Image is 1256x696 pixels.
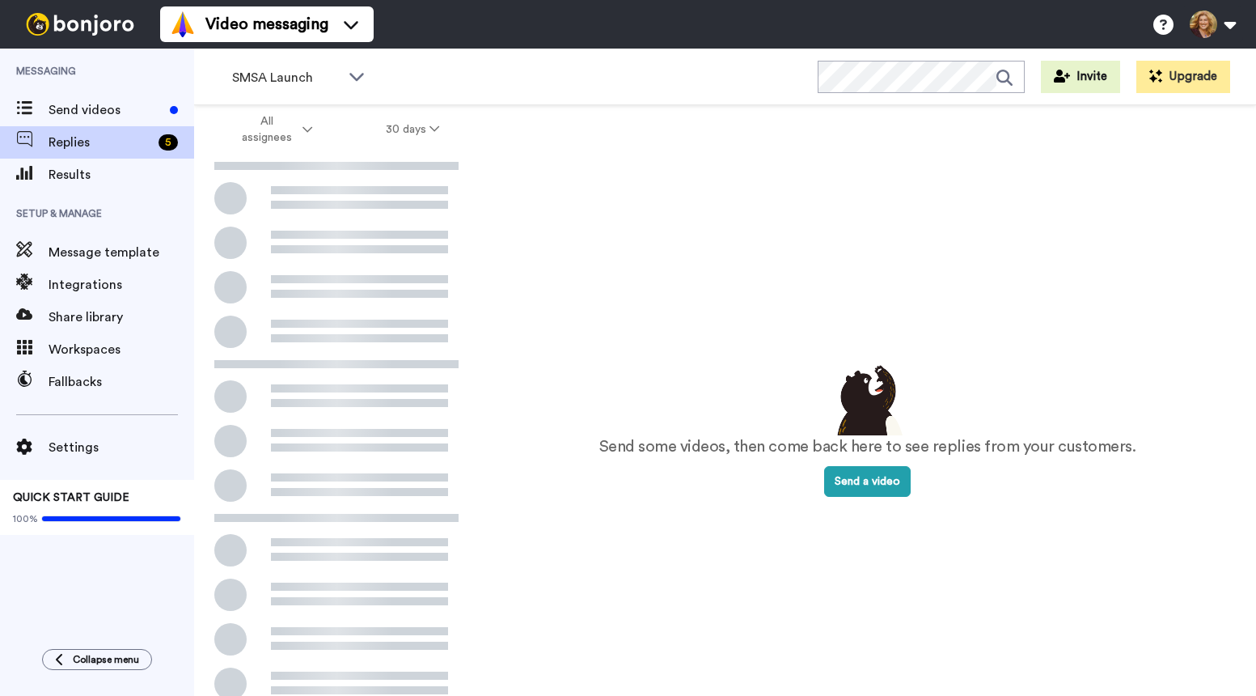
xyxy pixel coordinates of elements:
[42,649,152,670] button: Collapse menu
[13,492,129,503] span: QUICK START GUIDE
[49,438,194,457] span: Settings
[49,372,194,392] span: Fallbacks
[349,115,476,144] button: 30 days
[49,308,194,327] span: Share library
[49,133,152,152] span: Replies
[49,243,194,262] span: Message template
[170,11,196,37] img: vm-color.svg
[49,100,163,120] span: Send videos
[205,13,328,36] span: Video messaging
[827,361,908,435] img: results-emptystates.png
[1136,61,1230,93] button: Upgrade
[159,134,178,151] div: 5
[824,466,911,497] button: Send a video
[19,13,141,36] img: bj-logo-header-white.svg
[824,476,911,487] a: Send a video
[599,435,1136,459] p: Send some videos, then come back here to see replies from your customers.
[49,340,194,359] span: Workspaces
[234,113,299,146] span: All assignees
[49,275,194,295] span: Integrations
[49,165,194,185] span: Results
[232,68,340,87] span: SMSA Launch
[1041,61,1120,93] button: Invite
[197,107,349,152] button: All assignees
[73,653,139,666] span: Collapse menu
[13,512,38,525] span: 100%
